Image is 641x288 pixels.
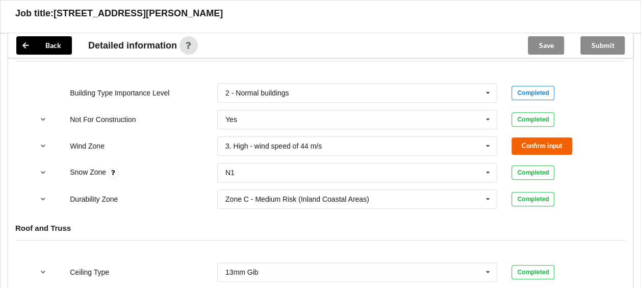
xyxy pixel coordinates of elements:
[70,142,105,150] label: Wind Zone
[70,89,169,97] label: Building Type Importance Level
[33,190,53,208] button: reference-toggle
[33,110,53,129] button: reference-toggle
[70,115,136,124] label: Not For Construction
[511,137,572,154] button: Confirm input
[225,169,235,176] div: N1
[70,268,109,276] label: Ceiling Type
[225,269,259,276] div: 13mm Gib
[511,165,554,180] div: Completed
[225,116,237,123] div: Yes
[33,137,53,155] button: reference-toggle
[225,196,369,203] div: Zone C - Medium Risk (Inland Coastal Areas)
[16,36,72,55] button: Back
[70,168,108,176] label: Snow Zone
[225,89,289,97] div: 2 - Normal buildings
[88,41,177,50] span: Detailed information
[15,223,626,233] h4: Roof and Truss
[70,195,118,203] label: Durability Zone
[511,192,554,206] div: Completed
[54,8,223,19] h3: [STREET_ADDRESS][PERSON_NAME]
[511,86,554,100] div: Completed
[225,142,322,150] div: 3. High - wind speed of 44 m/s
[15,8,54,19] h3: Job title:
[511,265,554,279] div: Completed
[33,263,53,281] button: reference-toggle
[511,112,554,127] div: Completed
[33,163,53,182] button: reference-toggle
